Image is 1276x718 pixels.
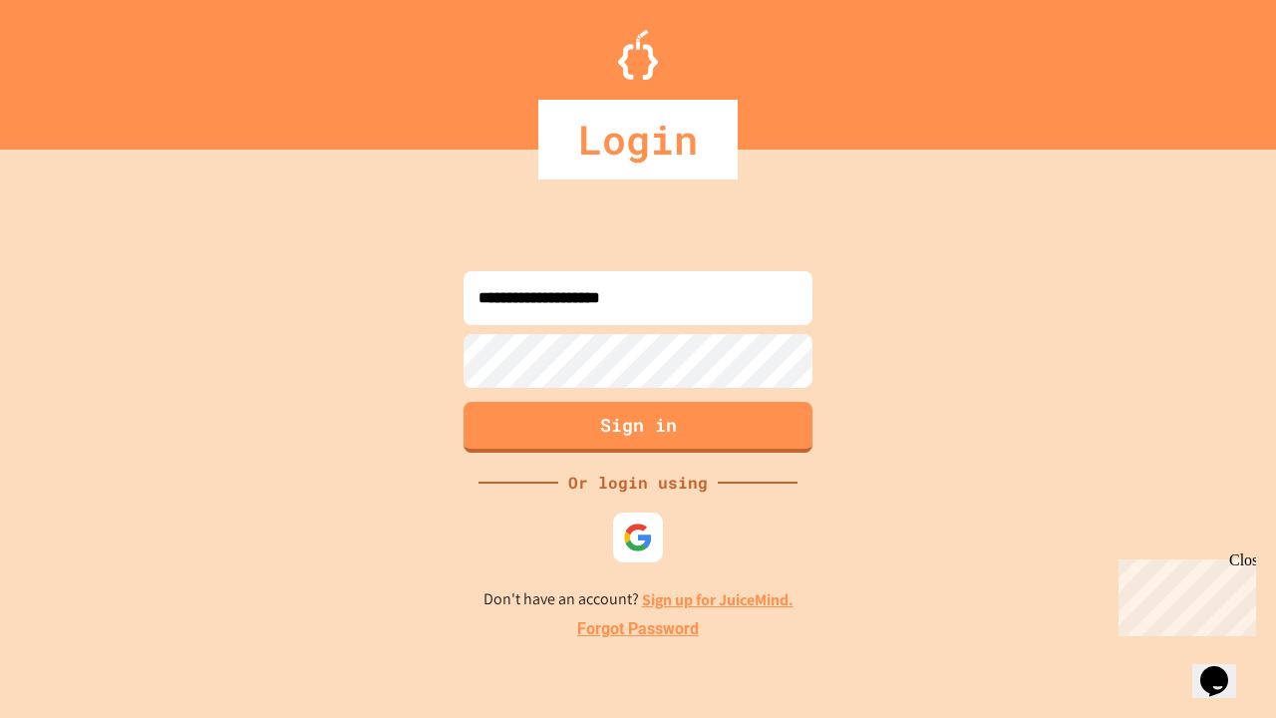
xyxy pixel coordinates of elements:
img: google-icon.svg [623,523,653,552]
div: Login [538,100,738,179]
iframe: chat widget [1111,551,1256,636]
a: Sign up for JuiceMind. [642,589,794,610]
p: Don't have an account? [483,587,794,612]
div: Chat with us now!Close [8,8,138,127]
img: Logo.svg [618,30,658,80]
iframe: chat widget [1192,638,1256,698]
div: Or login using [558,471,718,495]
button: Sign in [464,402,812,453]
a: Forgot Password [577,617,699,641]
